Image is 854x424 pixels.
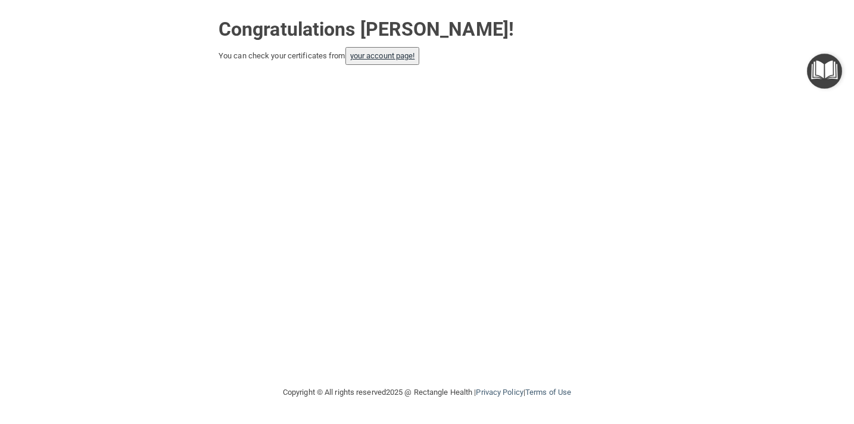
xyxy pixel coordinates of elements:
[350,51,415,60] a: your account page!
[525,388,571,397] a: Terms of Use
[345,47,420,65] button: your account page!
[219,47,635,65] div: You can check your certificates from
[807,54,842,89] button: Open Resource Center
[219,18,514,40] strong: Congratulations [PERSON_NAME]!
[476,388,523,397] a: Privacy Policy
[210,373,644,411] div: Copyright © All rights reserved 2025 @ Rectangle Health | |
